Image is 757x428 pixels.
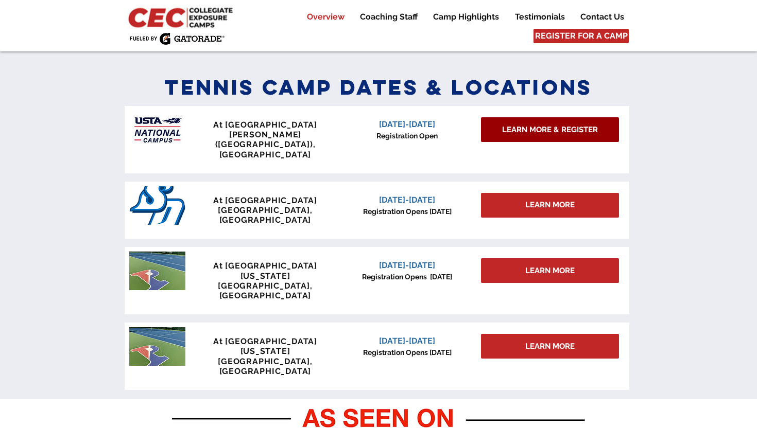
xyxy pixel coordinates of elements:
p: Overview [302,11,350,23]
span: Tennis Camp Dates & Locations [164,74,593,100]
span: At [GEOGRAPHIC_DATA][US_STATE] [213,336,317,356]
a: REGISTER FOR A CAMP [534,29,629,43]
img: penn tennis courts with logo.jpeg [129,327,185,366]
p: Coaching Staff [355,11,423,23]
p: Camp Highlights [428,11,504,23]
span: [PERSON_NAME] ([GEOGRAPHIC_DATA]), [GEOGRAPHIC_DATA] [215,130,316,159]
span: Registration Opens [DATE] [363,348,452,356]
a: Coaching Staff [352,11,425,23]
span: REGISTER FOR A CAMP [535,30,628,42]
span: At [GEOGRAPHIC_DATA] [213,195,317,205]
img: Fueled by Gatorade.png [129,32,225,45]
p: Testimonials [510,11,570,23]
span: [GEOGRAPHIC_DATA], [GEOGRAPHIC_DATA] [218,205,312,225]
div: LEARN MORE [481,193,619,218]
span: LEARN MORE [525,200,575,210]
span: At [GEOGRAPHIC_DATA] [213,120,317,130]
img: penn tennis courts with logo.jpeg [129,252,185,290]
a: Contact Us [573,11,631,23]
span: Registration Opens [DATE] [362,273,452,281]
span: LEARN MORE & REGISTER [502,124,598,135]
span: [DATE]-[DATE] [379,260,435,270]
img: USTA Campus image_edited.jpg [129,111,185,149]
img: San_Diego_Toreros_logo.png [129,186,185,225]
span: Registration Open [376,132,438,140]
span: [GEOGRAPHIC_DATA], [GEOGRAPHIC_DATA] [218,356,312,376]
a: Testimonials [507,11,572,23]
span: [DATE]-[DATE] [379,195,435,205]
span: LEARN MORE [525,341,575,352]
span: Registration Opens [DATE] [363,207,452,216]
p: Contact Us [575,11,629,23]
a: Camp Highlights [425,11,507,23]
span: [GEOGRAPHIC_DATA], [GEOGRAPHIC_DATA] [218,281,312,300]
img: CEC Logo Primary_edited.jpg [126,5,237,29]
a: LEARN MORE [481,258,619,283]
a: LEARN MORE & REGISTER [481,117,619,142]
span: LEARN MORE [525,265,575,276]
span: [DATE]-[DATE] [379,119,435,129]
a: LEARN MORE [481,334,619,359]
a: Overview [299,11,352,23]
span: [DATE]-[DATE] [379,336,435,346]
span: At [GEOGRAPHIC_DATA][US_STATE] [213,261,317,280]
nav: Site [291,11,631,23]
